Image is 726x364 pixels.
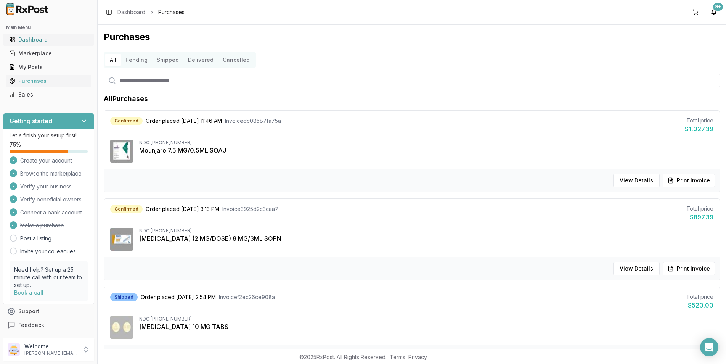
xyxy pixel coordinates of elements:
[9,50,88,57] div: Marketplace
[139,316,713,322] div: NDC: [PHONE_NUMBER]
[3,75,94,87] button: Purchases
[139,322,713,331] div: [MEDICAL_DATA] 10 MG TABS
[20,235,51,242] a: Post a listing
[9,77,88,85] div: Purchases
[105,54,121,66] button: All
[9,91,88,98] div: Sales
[390,354,405,360] a: Terms
[3,304,94,318] button: Support
[24,350,77,356] p: [PERSON_NAME][EMAIL_ADDRESS][DOMAIN_NAME]
[10,132,88,139] p: Let's finish your setup first!
[9,63,88,71] div: My Posts
[6,24,91,31] h2: Main Menu
[685,117,713,124] div: Total price
[152,54,183,66] button: Shipped
[104,93,148,104] h1: All Purchases
[713,3,723,11] div: 9+
[14,266,83,289] p: Need help? Set up a 25 minute call with our team to set up.
[10,116,52,126] h3: Getting started
[121,54,152,66] button: Pending
[6,74,91,88] a: Purchases
[225,117,281,125] span: Invoice dc08587fa75a
[219,293,275,301] span: Invoice f2ec26ce908a
[20,196,82,203] span: Verify beneficial owners
[20,248,76,255] a: Invite your colleagues
[183,54,218,66] button: Delivered
[158,8,185,16] span: Purchases
[3,34,94,46] button: Dashboard
[117,8,185,16] nav: breadcrumb
[686,293,713,301] div: Total price
[663,174,715,187] button: Print Invoice
[9,36,88,43] div: Dashboard
[110,117,143,125] div: Confirmed
[408,354,427,360] a: Privacy
[3,318,94,332] button: Feedback
[222,205,278,213] span: Invoice 3925d2c3caa7
[3,89,94,101] button: Sales
[110,205,143,213] div: Confirmed
[110,293,138,301] div: Shipped
[20,157,72,164] span: Create your account
[3,47,94,60] button: Marketplace
[110,228,133,251] img: Ozempic (2 MG/DOSE) 8 MG/3ML SOPN
[104,31,720,43] h1: Purchases
[613,262,660,275] button: View Details
[117,8,145,16] a: Dashboard
[20,183,72,190] span: Verify your business
[708,6,720,18] button: 9+
[685,124,713,134] div: $1,027.39
[110,316,133,339] img: Jardiance 10 MG TABS
[218,54,254,66] button: Cancelled
[18,321,44,329] span: Feedback
[8,343,20,356] img: User avatar
[6,47,91,60] a: Marketplace
[3,3,52,15] img: RxPost Logo
[3,61,94,73] button: My Posts
[6,33,91,47] a: Dashboard
[146,205,219,213] span: Order placed [DATE] 3:13 PM
[139,228,713,234] div: NDC: [PHONE_NUMBER]
[663,262,715,275] button: Print Invoice
[139,146,713,155] div: Mounjaro 7.5 MG/0.5ML SOAJ
[686,301,713,310] div: $520.00
[613,174,660,187] button: View Details
[700,338,718,356] div: Open Intercom Messenger
[141,293,216,301] span: Order placed [DATE] 2:54 PM
[24,343,77,350] p: Welcome
[686,213,713,222] div: $897.39
[20,209,82,216] span: Connect a bank account
[20,222,64,229] span: Make a purchase
[139,140,713,146] div: NDC: [PHONE_NUMBER]
[6,88,91,101] a: Sales
[146,117,222,125] span: Order placed [DATE] 11:46 AM
[10,141,21,148] span: 75 %
[6,60,91,74] a: My Posts
[110,140,133,163] img: Mounjaro 7.5 MG/0.5ML SOAJ
[14,289,43,296] a: Book a call
[686,205,713,213] div: Total price
[20,170,82,177] span: Browse the marketplace
[139,234,713,243] div: [MEDICAL_DATA] (2 MG/DOSE) 8 MG/3ML SOPN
